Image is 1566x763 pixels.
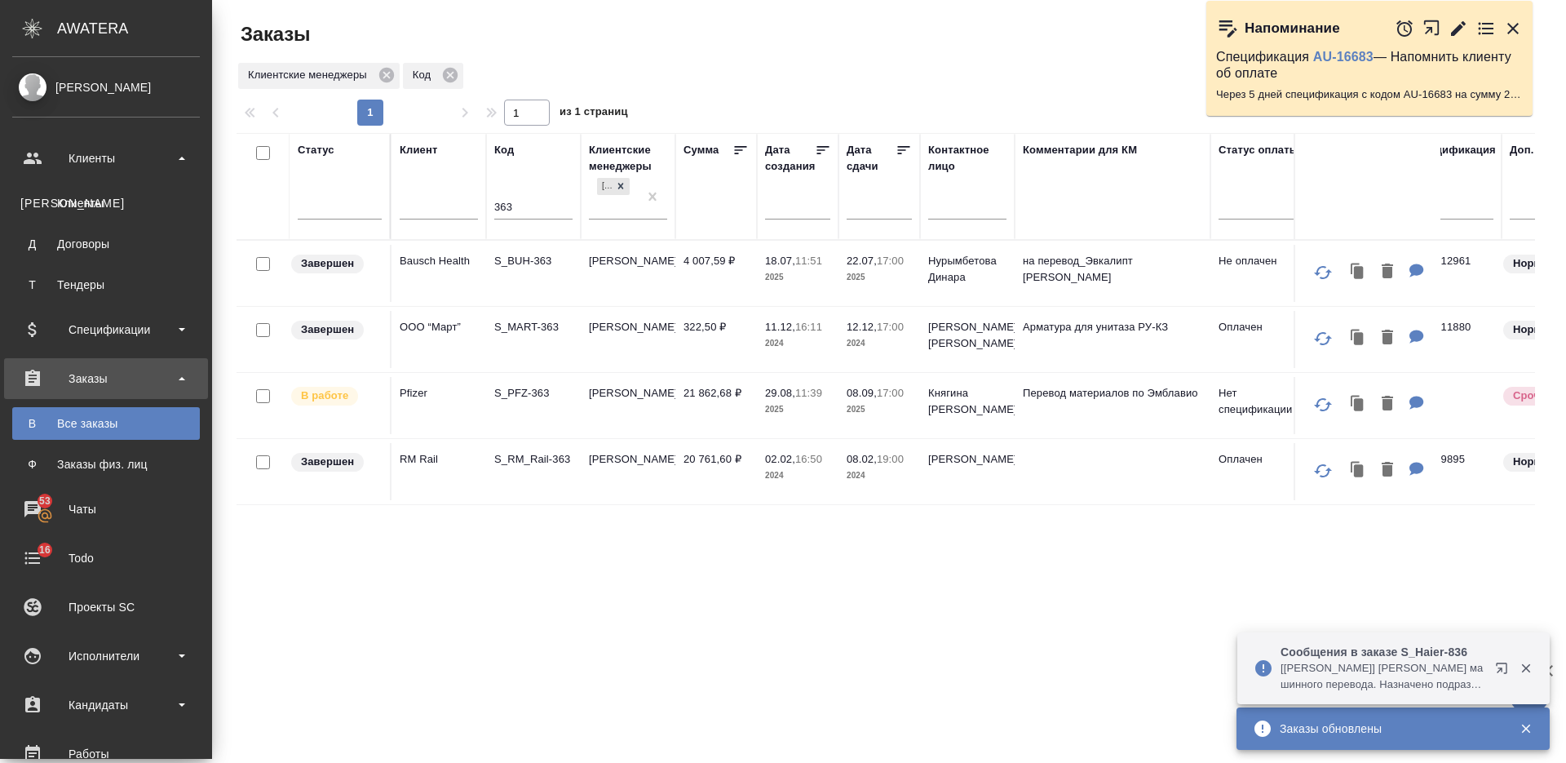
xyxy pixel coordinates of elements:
[847,468,912,484] p: 2024
[403,63,463,89] div: Код
[581,311,675,368] td: [PERSON_NAME]
[301,322,354,338] p: Завершен
[494,451,573,468] p: S_RM_Rail-363
[20,456,192,472] div: Заказы физ. лиц
[57,12,212,45] div: AWATERA
[1513,388,1562,404] p: Срочный
[1280,721,1495,737] div: Заказы обновлены
[1343,388,1374,421] button: Клонировать
[877,255,904,267] p: 17:00
[1401,322,1432,355] button: Для КМ: Арматура для унитаза РУ-КЗ
[1210,311,1312,368] td: Оплачен
[12,268,200,301] a: ТТендеры
[29,493,60,509] span: 53
[298,142,334,158] div: Статус
[12,693,200,717] div: Кандидаты
[494,385,573,401] p: S_PFZ-363
[928,142,1006,175] div: Контактное лицо
[12,187,200,220] a: [PERSON_NAME]Клиенты
[675,311,757,368] td: 322,50 ₽
[301,454,354,470] p: Завершен
[4,587,208,628] a: Проекты SC
[1503,19,1523,38] button: Закрыть
[920,311,1015,368] td: [PERSON_NAME] [PERSON_NAME]
[795,453,822,465] p: 16:50
[795,321,822,333] p: 16:11
[1303,451,1343,490] button: Обновить
[1245,20,1340,37] p: Напоминание
[1023,142,1137,158] div: Комментарии для КМ
[1281,644,1484,660] p: Сообщения в заказе S_Haier-836
[1210,245,1312,302] td: Не оплачен
[400,253,478,269] p: Bausch Health
[1476,19,1496,38] button: Перейти в todo
[290,385,382,407] div: Выставляет ПМ после принятия заказа от КМа
[12,546,200,570] div: Todo
[683,142,719,158] div: Сумма
[290,319,382,341] div: Выставляет КМ при направлении счета или после выполнения всех работ/сдачи заказа клиенту. Окончат...
[20,277,192,293] div: Тендеры
[595,176,631,197] div: Никифорова Валерия
[847,142,896,175] div: Дата сдачи
[675,245,757,302] td: 4 007,59 ₽
[400,319,478,335] p: ООО “Март”
[765,335,830,352] p: 2024
[20,195,192,211] div: Клиенты
[847,453,877,465] p: 08.02,
[847,401,912,418] p: 2025
[765,321,795,333] p: 11.12,
[301,255,354,272] p: Завершен
[847,335,912,352] p: 2024
[795,255,822,267] p: 11:51
[1449,19,1468,38] button: Редактировать
[1509,661,1542,676] button: Закрыть
[29,542,60,558] span: 16
[1219,142,1298,158] div: Статус оплаты
[1401,388,1432,421] button: Для КМ: Перевод материалов по Эмблавио
[1216,87,1523,103] p: Через 5 дней спецификация с кодом AU-16683 на сумму 25872 RUB будет просрочена
[847,321,877,333] p: 12.12,
[765,387,795,399] p: 29.08,
[920,377,1015,434] td: Княгина [PERSON_NAME]
[1407,443,1502,500] td: OTP-9895
[238,63,400,89] div: Клиентские менеджеры
[12,497,200,521] div: Чаты
[765,255,795,267] p: 18.07,
[1374,388,1401,421] button: Удалить
[1303,319,1343,358] button: Обновить
[765,453,795,465] p: 02.02,
[560,102,628,126] span: из 1 страниц
[1313,50,1374,64] a: AU-16683
[1303,385,1343,424] button: Обновить
[1343,454,1374,487] button: Клонировать
[400,142,437,158] div: Клиент
[1281,660,1484,693] p: [[PERSON_NAME]] [PERSON_NAME] машинного перевода. Назначено подразделение "Проектный офис"
[400,451,478,468] p: RM Rail
[877,453,904,465] p: 19:00
[795,387,822,399] p: 11:39
[20,415,192,432] div: Все заказы
[4,538,208,579] a: 16Todo
[1407,245,1502,302] td: OTP-12961
[1210,377,1312,434] td: Нет спецификации
[12,317,200,342] div: Спецификации
[1485,652,1524,691] button: Открыть в новой вкладке
[581,443,675,500] td: [PERSON_NAME]
[494,253,573,269] p: S_BUH-363
[1422,11,1441,46] button: Открыть в новой вкладке
[920,443,1015,500] td: [PERSON_NAME]
[248,67,373,83] p: Клиентские менеджеры
[1216,49,1523,82] p: Спецификация — Напомнить клиенту об оплате
[1303,253,1343,292] button: Обновить
[12,78,200,96] div: [PERSON_NAME]
[1210,443,1312,500] td: Оплачен
[12,407,200,440] a: ВВсе заказы
[675,377,757,434] td: 21 862,68 ₽
[494,142,514,158] div: Код
[494,319,573,335] p: S_MART-363
[12,146,200,171] div: Клиенты
[589,142,667,175] div: Клиентские менеджеры
[765,468,830,484] p: 2024
[12,644,200,668] div: Исполнители
[581,377,675,434] td: [PERSON_NAME]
